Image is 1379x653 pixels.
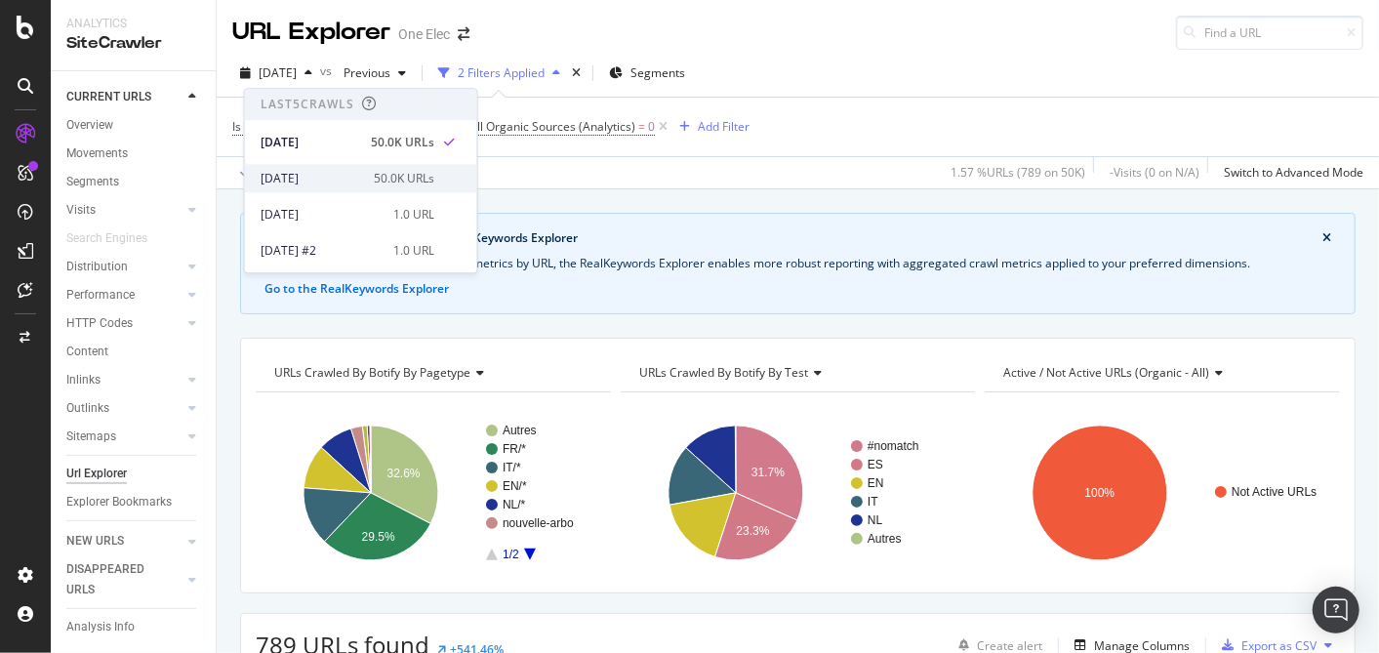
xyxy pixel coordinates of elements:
a: Outlinks [66,398,183,419]
button: Segments [601,58,693,89]
a: Overview [66,115,202,136]
div: Inlinks [66,370,101,390]
a: Visits [66,200,183,221]
h4: Active / Not Active URLs [999,357,1322,388]
a: NEW URLS [66,531,183,551]
span: = [638,118,645,135]
div: Distribution [66,257,128,277]
span: vs [320,62,336,79]
button: Apply [232,157,289,188]
div: arrow-right-arrow-left [458,27,469,41]
text: Autres [503,424,537,437]
a: Inlinks [66,370,183,390]
text: EN [868,476,884,490]
button: Go to the RealKeywords Explorer [264,280,449,298]
h4: URLs Crawled By Botify By test [635,357,958,388]
button: close banner [1318,225,1336,251]
div: Last 5 Crawls [261,97,354,113]
span: Active / Not Active URLs (organic - all) [1003,364,1209,381]
span: Previous [336,64,390,81]
div: Switch to Advanced Mode [1224,164,1363,181]
span: URLs Crawled By Botify By pagetype [274,364,470,381]
div: URL Explorer [232,16,390,49]
svg: A chart. [256,408,605,578]
a: Url Explorer [66,464,202,484]
div: HTTP Codes [66,313,133,334]
button: [DATE] [232,58,320,89]
a: Content [66,342,202,362]
span: 0 [648,113,655,141]
div: Segments [66,172,119,192]
text: 32.6% [387,467,421,480]
div: 1.0 URL [393,242,434,260]
div: One Elec [398,24,450,44]
div: Analysis Info [66,617,135,637]
div: Url Explorer [66,464,127,484]
span: URLs Crawled By Botify By test [639,364,808,381]
div: Movements [66,143,128,164]
a: Analysis Info [66,617,202,637]
button: 2 Filters Applied [430,58,568,89]
text: nouvelle-arbo [503,516,574,530]
a: Distribution [66,257,183,277]
a: Performance [66,285,183,306]
button: Previous [336,58,414,89]
text: Not Active URLs [1232,485,1317,499]
div: 1.57 % URLs ( 789 on 50K ) [951,164,1085,181]
div: DISAPPEARED URLS [66,559,165,600]
text: NL [868,513,883,527]
svg: A chart. [621,408,970,578]
div: SiteCrawler [66,32,200,55]
a: HTTP Codes [66,313,183,334]
div: [DATE] [261,170,362,187]
svg: A chart. [985,408,1334,578]
div: 2 Filters Applied [458,64,545,81]
a: Search Engines [66,228,167,249]
span: No. of Visits from All Organic Sources (Analytics) [374,118,635,135]
div: While the Site Explorer provides crawl metrics by URL, the RealKeywords Explorer enables more rob... [264,255,1331,272]
div: times [568,63,585,83]
div: 1.0 URL [393,206,434,224]
text: 31.7% [751,466,785,479]
text: #nomatch [868,439,919,453]
a: CURRENT URLS [66,87,183,107]
div: Content [66,342,108,362]
div: 50.0K URLs [371,134,434,151]
div: CURRENT URLS [66,87,151,107]
div: - Visits ( 0 on N/A ) [1110,164,1199,181]
div: Sitemaps [66,427,116,447]
span: 2025 Oct. 2nd [259,64,297,81]
div: Visits [66,200,96,221]
div: NEW URLS [66,531,124,551]
div: info banner [240,213,1356,314]
div: Outlinks [66,398,109,419]
div: Performance [66,285,135,306]
div: Explorer Bookmarks [66,492,172,512]
div: [DATE] [261,206,382,224]
div: Search Engines [66,228,147,249]
div: 50.0K URLs [374,170,434,187]
span: Segments [630,64,685,81]
button: Switch to Advanced Mode [1216,157,1363,188]
a: Explorer Bookmarks [66,492,202,512]
a: Segments [66,172,202,192]
text: 23.3% [736,525,769,539]
text: IT [868,495,878,509]
button: Add Filter [671,115,750,139]
text: Autres [868,532,902,546]
div: Crawl metrics are now in the RealKeywords Explorer [284,229,1322,247]
div: Add Filter [698,118,750,135]
text: 29.5% [362,531,395,545]
div: Open Intercom Messenger [1313,587,1359,633]
div: [DATE] #2 [261,242,382,260]
a: Sitemaps [66,427,183,447]
text: 1/2 [503,548,519,561]
input: Find a URL [1176,16,1363,50]
text: ES [868,458,883,471]
text: 100% [1085,486,1115,500]
div: Overview [66,115,113,136]
a: DISAPPEARED URLS [66,559,183,600]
